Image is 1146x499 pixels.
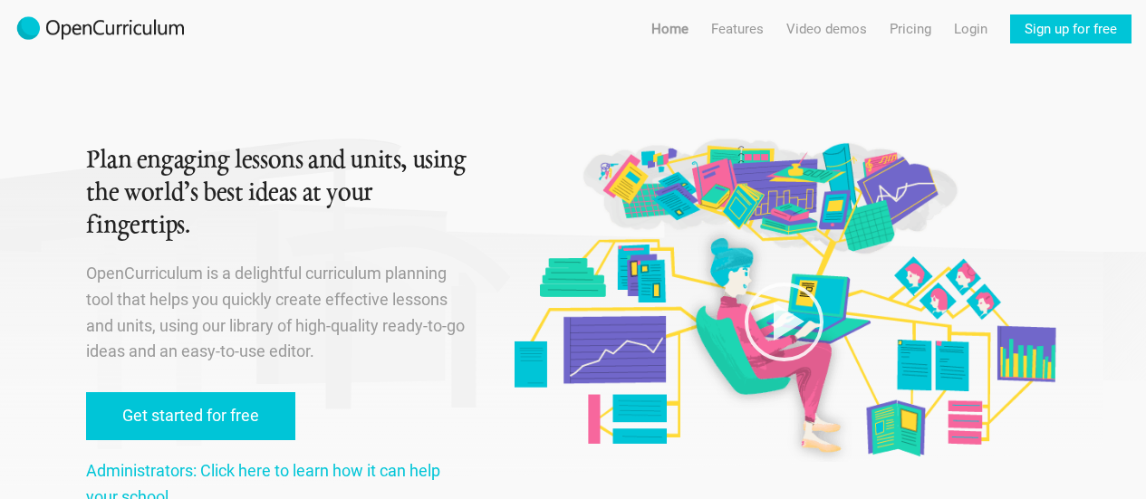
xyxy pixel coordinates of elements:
[86,261,469,365] p: OpenCurriculum is a delightful curriculum planning tool that helps you quickly create effective l...
[1010,14,1132,43] a: Sign up for free
[711,14,764,43] a: Features
[86,392,295,440] a: Get started for free
[86,145,469,243] h1: Plan engaging lessons and units, using the world’s best ideas at your fingertips.
[651,14,689,43] a: Home
[890,14,931,43] a: Pricing
[14,14,187,43] img: 2017-logo-m.png
[954,14,987,43] a: Login
[786,14,867,43] a: Video demos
